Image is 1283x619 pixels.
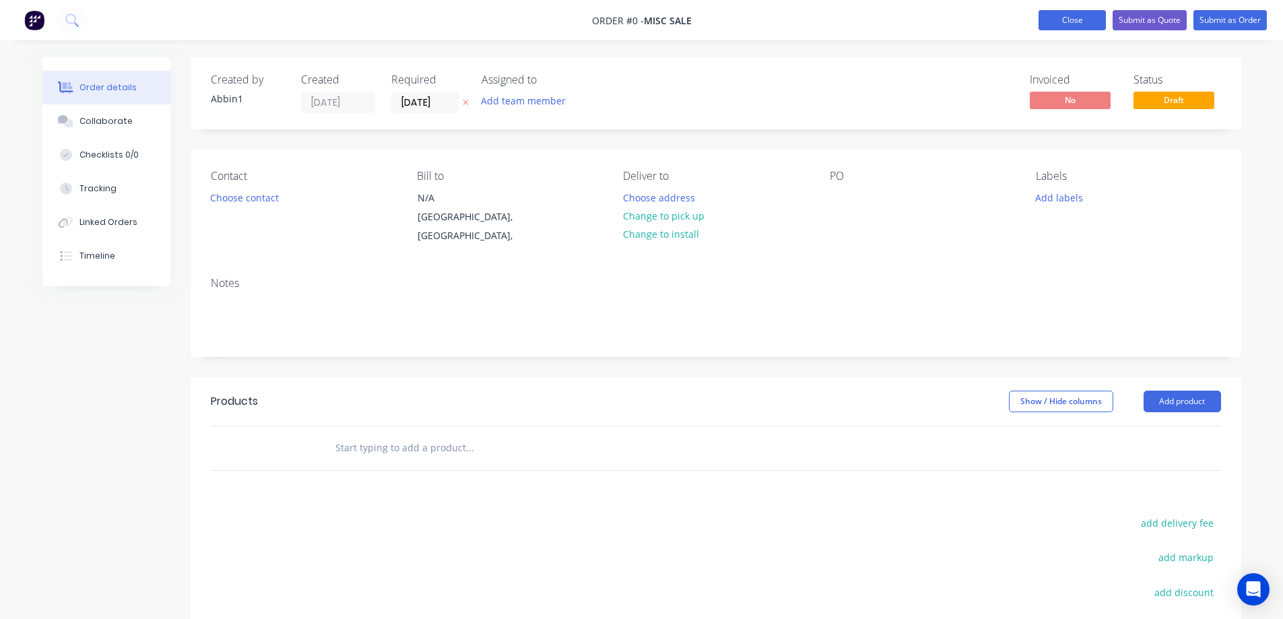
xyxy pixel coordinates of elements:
[1113,10,1187,30] button: Submit as Quote
[1148,583,1221,601] button: add discount
[1009,391,1113,412] button: Show / Hide columns
[211,170,395,183] div: Contact
[406,188,541,246] div: N/A[GEOGRAPHIC_DATA], [GEOGRAPHIC_DATA],
[616,207,711,225] button: Change to pick up
[79,216,137,228] div: Linked Orders
[418,189,529,207] div: N/A
[1152,548,1221,566] button: add markup
[301,73,375,86] div: Created
[592,14,644,27] span: Order #0 -
[42,138,170,172] button: Checklists 0/0
[42,172,170,205] button: Tracking
[482,92,573,110] button: Add team member
[1030,92,1111,108] span: No
[335,434,604,461] input: Start typing to add a product...
[1237,573,1270,606] div: Open Intercom Messenger
[830,170,1014,183] div: PO
[24,10,44,30] img: Factory
[42,104,170,138] button: Collaborate
[42,205,170,239] button: Linked Orders
[211,393,258,410] div: Products
[644,14,692,27] span: Misc Sale
[211,73,285,86] div: Created by
[211,92,285,106] div: Abbin1
[623,170,808,183] div: Deliver to
[418,207,529,245] div: [GEOGRAPHIC_DATA], [GEOGRAPHIC_DATA],
[1039,10,1106,30] button: Close
[42,239,170,273] button: Timeline
[482,73,616,86] div: Assigned to
[1028,188,1090,206] button: Add labels
[79,183,117,195] div: Tracking
[1134,514,1221,532] button: add delivery fee
[616,188,702,206] button: Choose address
[79,115,133,127] div: Collaborate
[1133,92,1214,108] span: Draft
[211,277,1221,290] div: Notes
[1036,170,1220,183] div: Labels
[79,149,139,161] div: Checklists 0/0
[79,82,137,94] div: Order details
[79,250,115,262] div: Timeline
[1144,391,1221,412] button: Add product
[391,73,465,86] div: Required
[473,92,572,110] button: Add team member
[1030,73,1117,86] div: Invoiced
[1193,10,1267,30] button: Submit as Order
[417,170,601,183] div: Bill to
[616,225,706,243] button: Change to install
[42,71,170,104] button: Order details
[203,188,286,206] button: Choose contact
[1133,73,1221,86] div: Status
